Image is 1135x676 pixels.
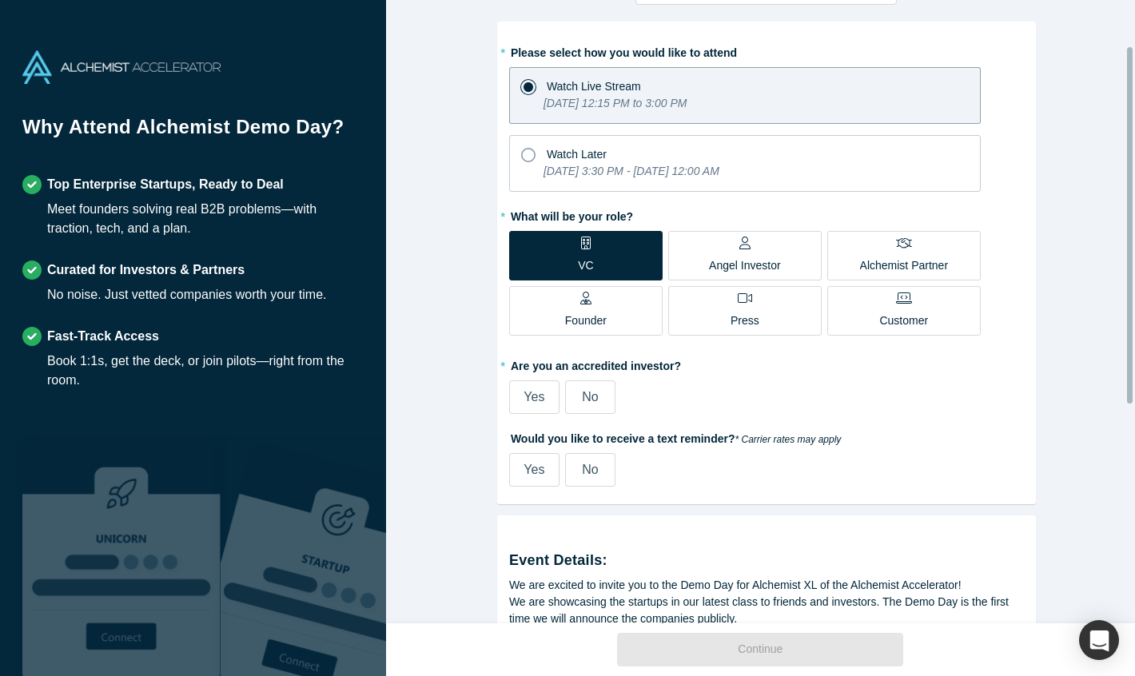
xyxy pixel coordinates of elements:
p: VC [578,257,593,274]
strong: Curated for Investors & Partners [47,263,245,276]
p: Customer [879,312,928,329]
button: Continue [617,633,903,666]
div: We are showcasing the startups in our latest class to friends and investors. The Demo Day is the ... [509,594,1024,627]
span: No [582,463,598,476]
div: Book 1:1s, get the deck, or join pilots—right from the room. [47,352,364,390]
label: What will be your role? [509,203,1024,225]
div: No noise. Just vetted companies worth your time. [47,285,327,304]
span: Yes [524,390,544,404]
span: Watch Live Stream [547,80,641,93]
p: Founder [565,312,607,329]
p: Angel Investor [709,257,781,274]
p: Alchemist Partner [860,257,948,274]
strong: Fast-Track Access [47,329,159,343]
label: Please select how you would like to attend [509,39,1024,62]
label: Are you an accredited investor? [509,352,1024,375]
label: Would you like to receive a text reminder? [509,425,1024,447]
strong: Top Enterprise Startups, Ready to Deal [47,177,284,191]
img: Alchemist Accelerator Logo [22,50,221,84]
img: Prism AI [221,440,419,676]
i: [DATE] 3:30 PM - [DATE] 12:00 AM [544,165,719,177]
em: * Carrier rates may apply [735,434,842,445]
i: [DATE] 12:15 PM to 3:00 PM [544,97,687,109]
span: No [582,390,598,404]
img: Robust Technologies [22,440,221,676]
strong: Event Details: [509,552,607,568]
span: Watch Later [547,148,607,161]
h1: Why Attend Alchemist Demo Day? [22,113,364,153]
p: Press [731,312,759,329]
div: We are excited to invite you to the Demo Day for Alchemist XL of the Alchemist Accelerator! [509,577,1024,594]
span: Yes [524,463,544,476]
div: Meet founders solving real B2B problems—with traction, tech, and a plan. [47,200,364,238]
